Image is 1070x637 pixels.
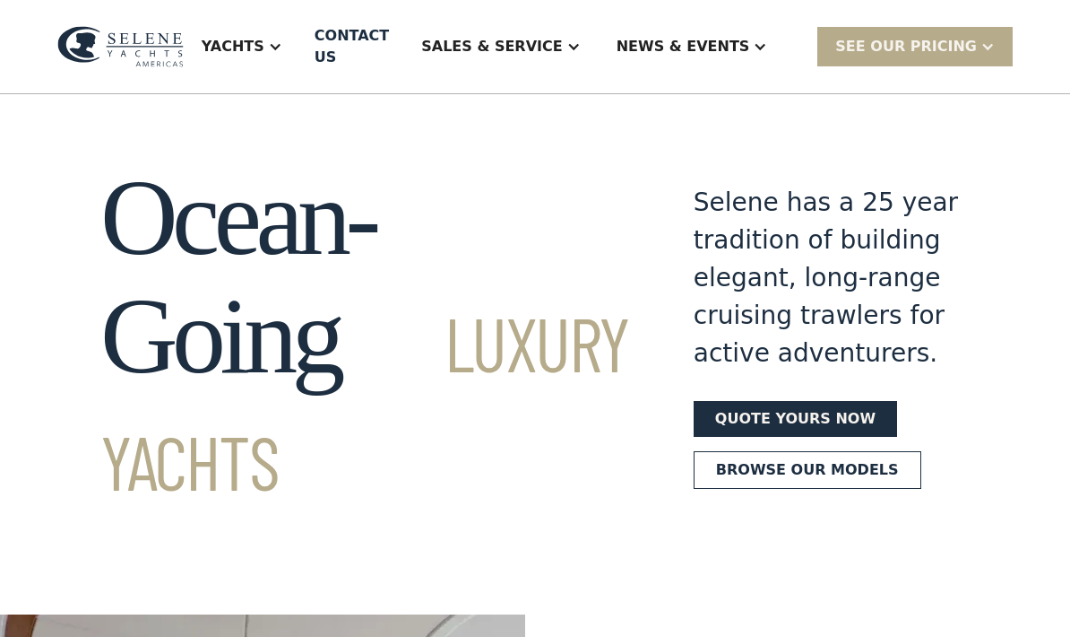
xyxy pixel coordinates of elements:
span: Luxury Yachts [100,297,629,506]
div: SEE Our Pricing [835,36,977,57]
div: Yachts [202,36,264,57]
div: News & EVENTS [599,11,786,83]
a: Quote yours now [694,401,897,437]
h1: Ocean-Going [100,159,629,514]
div: Selene has a 25 year tradition of building elegant, long-range cruising trawlers for active adven... [694,184,970,372]
img: logo [57,26,184,67]
div: Contact US [315,25,389,68]
div: Sales & Service [403,11,598,83]
div: Sales & Service [421,36,562,57]
a: Browse our models [694,451,921,489]
div: Yachts [184,11,300,83]
div: SEE Our Pricing [817,27,1013,65]
div: News & EVENTS [617,36,750,57]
